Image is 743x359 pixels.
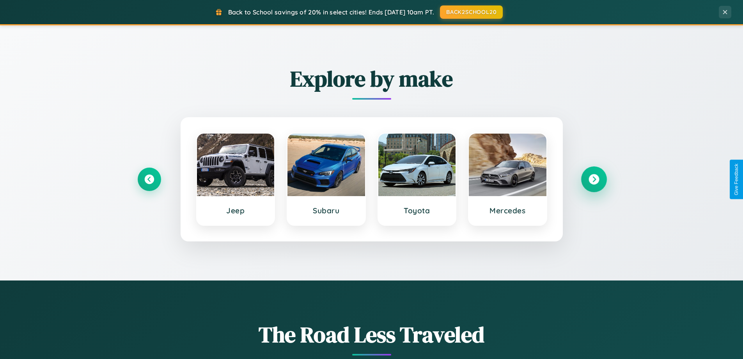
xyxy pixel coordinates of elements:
[205,206,267,215] h3: Jeep
[477,206,539,215] h3: Mercedes
[440,5,503,19] button: BACK2SCHOOL20
[138,320,606,350] h1: The Road Less Traveled
[734,164,739,195] div: Give Feedback
[386,206,448,215] h3: Toyota
[138,64,606,94] h2: Explore by make
[228,8,434,16] span: Back to School savings of 20% in select cities! Ends [DATE] 10am PT.
[295,206,357,215] h3: Subaru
